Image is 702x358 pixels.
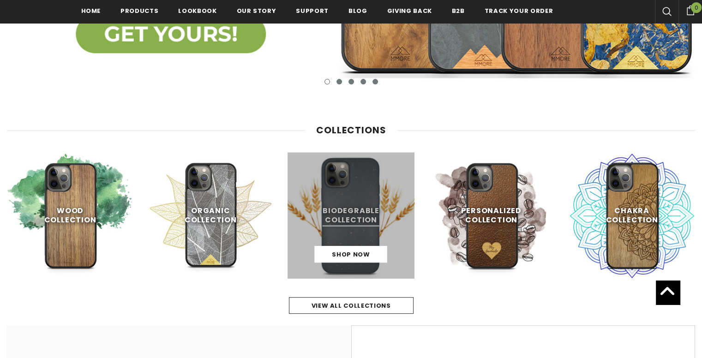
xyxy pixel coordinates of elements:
button: 1 [324,79,330,84]
span: Home [81,6,101,15]
span: Track your order [485,6,553,15]
span: Products [120,6,158,15]
span: 0 [691,2,702,13]
button: 4 [360,79,366,84]
button: 2 [336,79,342,84]
span: support [296,6,329,15]
span: Shop Now [332,250,370,259]
span: Giving back [387,6,432,15]
span: B2B [452,6,465,15]
button: 5 [372,79,378,84]
a: Shop Now [315,246,387,263]
span: Blog [348,6,367,15]
span: view all collections [312,301,391,310]
button: 3 [348,79,354,84]
span: Our Story [237,6,276,15]
span: Collections [316,124,386,137]
a: 0 [678,4,702,15]
span: Lookbook [178,6,216,15]
a: view all collections [289,297,414,314]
